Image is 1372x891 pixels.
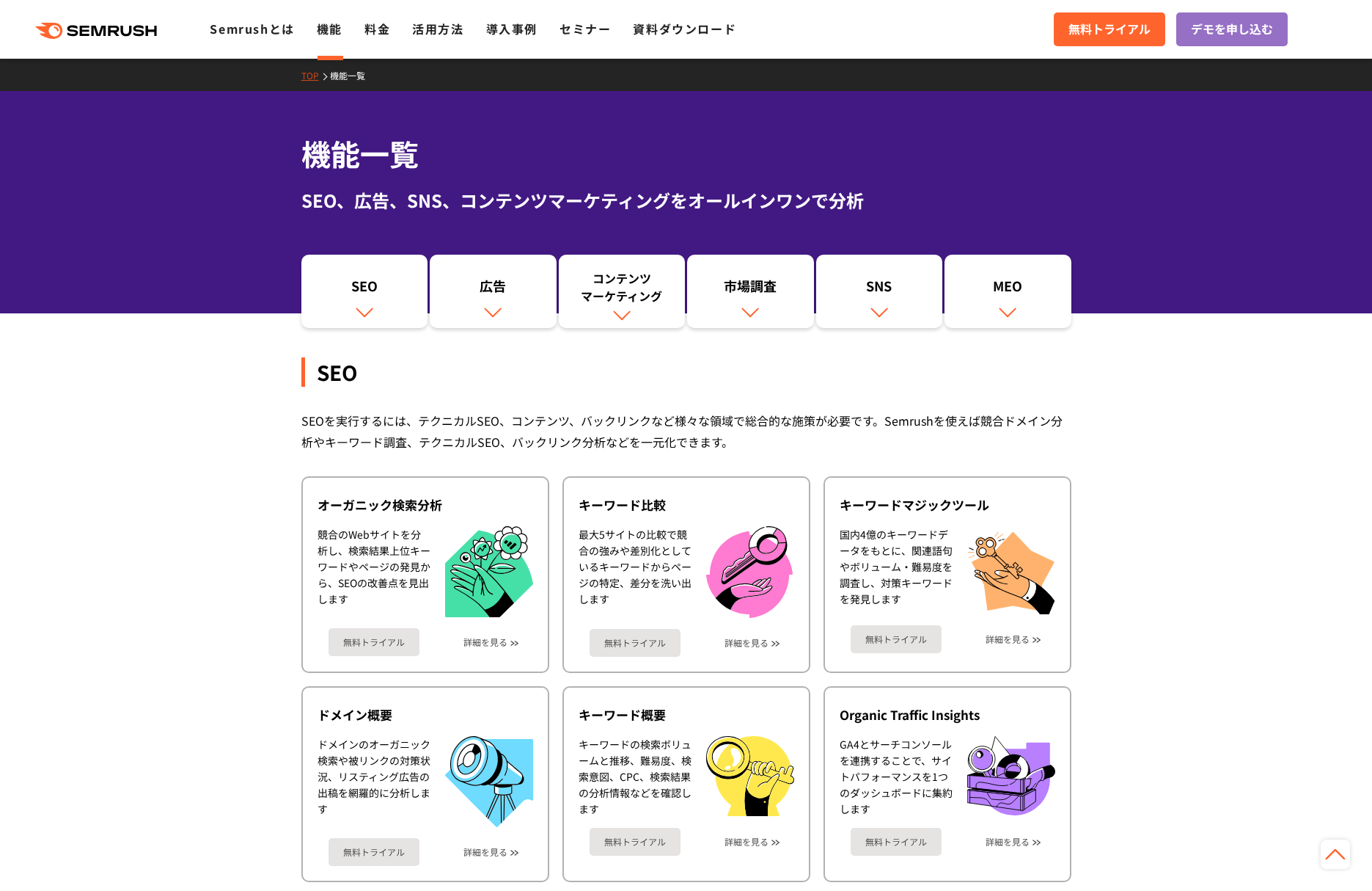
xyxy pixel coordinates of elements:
img: オーガニック検索分析 [445,526,533,618]
a: 詳細を見る [463,847,507,857]
a: 無料トライアル [329,628,419,656]
div: MEO [952,277,1064,302]
a: 無料トライアル [329,838,419,866]
a: 導入事例 [486,20,538,37]
a: 無料トライアル [590,828,681,856]
div: Organic Traffic Insights [840,706,1055,724]
img: ドメイン概要 [445,736,533,827]
a: 資料ダウンロード [633,20,736,37]
img: キーワード概要 [706,736,794,816]
div: 競合のWebサイトを分析し、検索結果上位キーワードやページの発見から、SEOの改善点を見出します [318,526,430,618]
a: 無料トライアル [851,828,942,856]
a: 無料トライアル [1054,12,1165,46]
a: 詳細を見る [724,837,768,847]
div: 市場調査 [694,277,807,302]
a: 詳細を見る [986,837,1030,847]
a: 詳細を見る [986,634,1030,644]
div: SEO [309,277,421,302]
a: MEO [944,255,1071,328]
div: ドメイン概要 [318,706,533,724]
a: 詳細を見る [463,637,507,647]
div: 広告 [437,277,549,302]
a: Semrushとは [210,20,294,37]
a: SEO [301,255,428,328]
div: GA4とサーチコンソールを連携することで、サイトパフォーマンスを1つのダッシュボードに集約します [840,736,953,817]
div: ドメインのオーガニック検索や被リンクの対策状況、リスティング広告の出稿を網羅的に分析します [318,736,430,827]
div: 国内4億のキーワードデータをもとに、関連語句やボリューム・難易度を調査し、対策キーワードを発見します [840,526,953,614]
img: Organic Traffic Insights [967,736,1055,815]
div: オーガニック検索分析 [318,496,533,514]
span: 無料トライアル [1068,20,1151,39]
a: 市場調査 [687,255,814,328]
a: 活用方法 [412,20,463,37]
a: 無料トライアル [851,625,942,653]
a: コンテンツマーケティング [559,255,686,328]
div: キーワードの検索ボリュームと推移、難易度、検索意図、CPC、検索結果の分析情報などを確認します [579,736,691,817]
div: コンテンツ マーケティング [566,269,678,305]
a: 無料トライアル [590,629,681,657]
a: 機能一覧 [330,69,376,81]
span: デモを申し込む [1191,20,1273,39]
div: SEO、広告、SNS、コンテンツマーケティングをオールインワンで分析 [301,187,1071,214]
a: セミナー [560,20,611,37]
a: 料金 [364,20,390,37]
div: キーワード比較 [579,496,794,514]
div: キーワードマジックツール [840,496,1055,514]
a: 広告 [430,255,557,328]
a: デモを申し込む [1176,12,1288,46]
a: TOP [301,69,330,81]
div: SEO [301,357,1071,387]
img: キーワード比較 [706,526,793,618]
a: 機能 [317,20,342,37]
h1: 機能一覧 [301,132,1071,175]
div: SNS [823,277,936,302]
div: SEOを実行するには、テクニカルSEO、コンテンツ、バックリンクなど様々な領域で総合的な施策が必要です。Semrushを使えば競合ドメイン分析やキーワード調査、テクニカルSEO、バックリンク分析... [301,410,1071,453]
img: キーワードマジックツール [967,526,1055,614]
div: 最大5サイトの比較で競合の強みや差別化としているキーワードからページの特定、差分を洗い出します [579,526,691,618]
a: 詳細を見る [724,638,768,648]
a: SNS [816,255,943,328]
div: キーワード概要 [579,706,794,724]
